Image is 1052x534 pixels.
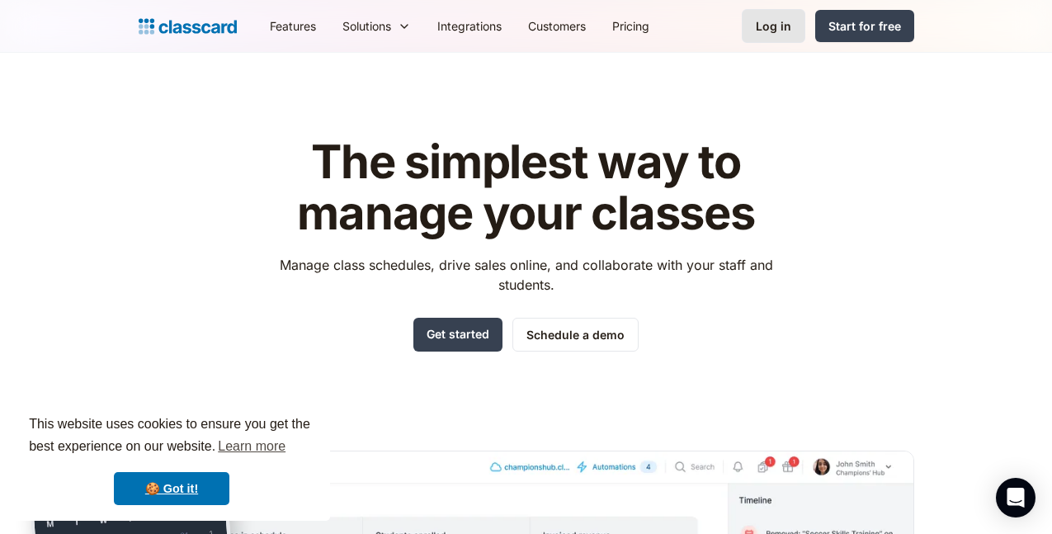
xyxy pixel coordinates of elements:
[828,17,901,35] div: Start for free
[515,7,599,45] a: Customers
[215,434,288,459] a: learn more about cookies
[257,7,329,45] a: Features
[13,399,330,521] div: cookieconsent
[815,10,914,42] a: Start for free
[114,472,229,505] a: dismiss cookie message
[996,478,1035,517] div: Open Intercom Messenger
[329,7,424,45] div: Solutions
[264,255,788,295] p: Manage class schedules, drive sales online, and collaborate with your staff and students.
[424,7,515,45] a: Integrations
[139,15,237,38] a: home
[413,318,502,352] a: Get started
[342,17,391,35] div: Solutions
[742,9,805,43] a: Log in
[756,17,791,35] div: Log in
[512,318,639,352] a: Schedule a demo
[599,7,663,45] a: Pricing
[264,137,788,239] h1: The simplest way to manage your classes
[29,414,314,459] span: This website uses cookies to ensure you get the best experience on our website.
